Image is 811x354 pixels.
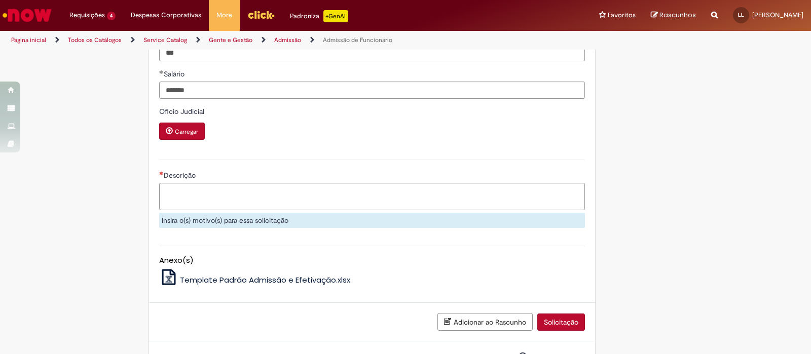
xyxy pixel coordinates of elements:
button: Solicitação [537,313,585,331]
a: Todos os Catálogos [68,36,122,44]
a: Página inicial [11,36,46,44]
img: ServiceNow [1,5,53,25]
a: Admissão de Funcionário [323,36,392,44]
h5: Anexo(s) [159,256,585,265]
span: Despesas Corporativas [131,10,201,20]
ul: Trilhas de página [8,31,533,50]
p: +GenAi [323,10,348,22]
span: Obrigatório Preenchido [159,70,164,74]
span: LL [738,12,744,18]
span: Descrição [164,171,198,180]
a: Rascunhos [651,11,696,20]
span: Template Padrão Admissão e Efetivação.xlsx [180,274,350,285]
span: Requisições [69,10,105,20]
a: Template Padrão Admissão e Efetivação.xlsx [159,274,351,285]
span: More [216,10,232,20]
span: Oficio Judicial [159,107,206,116]
a: Admissão [274,36,301,44]
span: 4 [107,12,116,20]
button: Carregar anexo de Oficio Judicial [159,123,205,140]
div: Padroniza [290,10,348,22]
img: click_logo_yellow_360x200.png [247,7,275,22]
textarea: Descrição [159,183,585,210]
input: VT [159,44,585,61]
button: Adicionar ao Rascunho [437,313,533,331]
span: Necessários [159,171,164,175]
span: Favoritos [608,10,636,20]
span: Rascunhos [659,10,696,20]
span: [PERSON_NAME] [752,11,803,19]
div: Insira o(s) motivo(s) para essa solicitação [159,213,585,228]
span: Salário [164,69,187,78]
a: Gente e Gestão [209,36,252,44]
input: Salário [159,82,585,99]
small: Carregar [175,128,198,136]
a: Service Catalog [143,36,187,44]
